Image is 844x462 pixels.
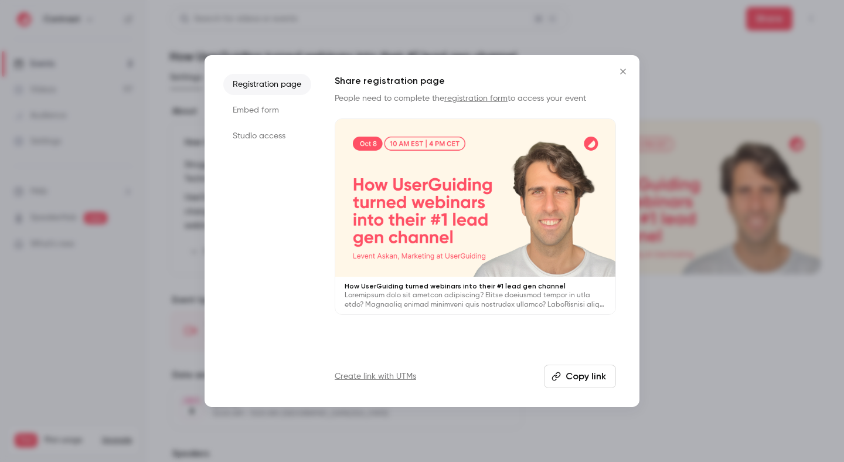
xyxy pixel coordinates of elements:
h1: Share registration page [335,74,616,88]
p: How UserGuiding turned webinars into their #1 lead gen channel [345,281,606,291]
p: People need to complete the to access your event [335,93,616,104]
li: Embed form [223,100,311,121]
li: Registration page [223,74,311,95]
a: How UserGuiding turned webinars into their #1 lead gen channelLoremipsum dolo sit ametcon adipisc... [335,118,616,315]
a: registration form [444,94,508,103]
p: Loremipsum dolo sit ametcon adipiscing? Elitse doeiusmod tempor in utla etdo? Magnaaliq enimad mi... [345,291,606,310]
button: Close [611,60,635,83]
a: Create link with UTMs [335,371,416,382]
button: Copy link [544,365,616,388]
li: Studio access [223,125,311,147]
